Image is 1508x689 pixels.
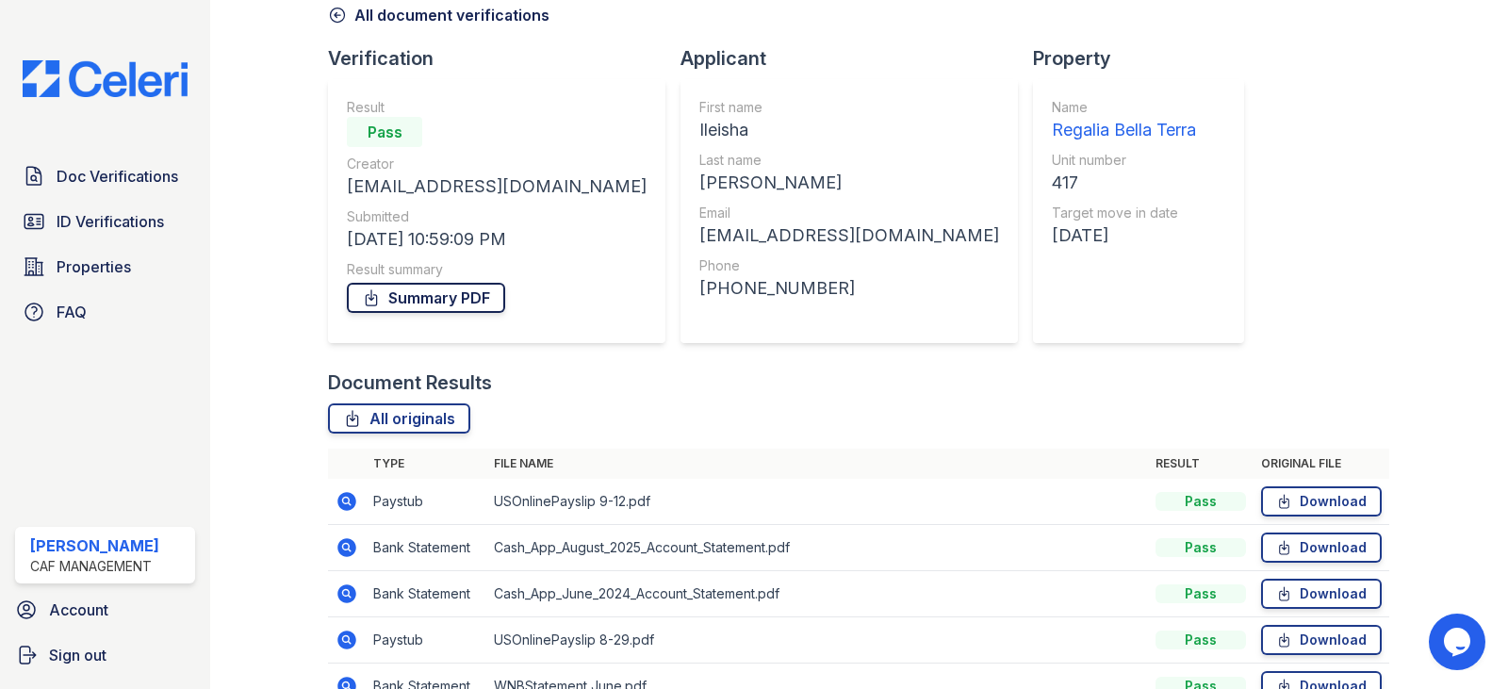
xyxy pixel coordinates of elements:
[699,170,999,196] div: [PERSON_NAME]
[347,98,647,117] div: Result
[30,557,159,576] div: CAF Management
[699,117,999,143] div: Ileisha
[347,283,505,313] a: Summary PDF
[1052,98,1196,143] a: Name Regalia Bella Terra
[347,260,647,279] div: Result summary
[347,226,647,253] div: [DATE] 10:59:09 PM
[699,98,999,117] div: First name
[8,636,203,674] a: Sign out
[486,571,1148,617] td: Cash_App_June_2024_Account_Statement.pdf
[15,203,195,240] a: ID Verifications
[30,534,159,557] div: [PERSON_NAME]
[680,45,1033,72] div: Applicant
[1052,170,1196,196] div: 417
[1261,486,1382,517] a: Download
[347,117,422,147] div: Pass
[8,60,203,97] img: CE_Logo_Blue-a8612792a0a2168367f1c8372b55b34899dd931a85d93a1a3d3e32e68fde9ad4.png
[57,301,87,323] span: FAQ
[366,571,486,617] td: Bank Statement
[49,599,108,621] span: Account
[1052,204,1196,222] div: Target move in date
[366,525,486,571] td: Bank Statement
[1033,45,1259,72] div: Property
[8,591,203,629] a: Account
[1261,625,1382,655] a: Download
[57,255,131,278] span: Properties
[15,293,195,331] a: FAQ
[328,4,549,26] a: All document verifications
[1148,449,1254,479] th: Result
[1261,579,1382,609] a: Download
[699,275,999,302] div: [PHONE_NUMBER]
[347,155,647,173] div: Creator
[366,617,486,664] td: Paystub
[1261,533,1382,563] a: Download
[1156,584,1246,603] div: Pass
[1429,614,1489,670] iframe: chat widget
[57,165,178,188] span: Doc Verifications
[15,157,195,195] a: Doc Verifications
[1156,492,1246,511] div: Pass
[15,248,195,286] a: Properties
[1052,222,1196,249] div: [DATE]
[699,222,999,249] div: [EMAIL_ADDRESS][DOMAIN_NAME]
[49,644,107,666] span: Sign out
[57,210,164,233] span: ID Verifications
[1052,151,1196,170] div: Unit number
[1052,117,1196,143] div: Regalia Bella Terra
[486,617,1148,664] td: USOnlinePayslip 8-29.pdf
[699,256,999,275] div: Phone
[699,151,999,170] div: Last name
[347,173,647,200] div: [EMAIL_ADDRESS][DOMAIN_NAME]
[328,403,470,434] a: All originals
[486,449,1148,479] th: File name
[486,479,1148,525] td: USOnlinePayslip 9-12.pdf
[366,479,486,525] td: Paystub
[699,204,999,222] div: Email
[347,207,647,226] div: Submitted
[1052,98,1196,117] div: Name
[1254,449,1389,479] th: Original file
[1156,631,1246,649] div: Pass
[328,369,492,396] div: Document Results
[328,45,680,72] div: Verification
[1156,538,1246,557] div: Pass
[366,449,486,479] th: Type
[486,525,1148,571] td: Cash_App_August_2025_Account_Statement.pdf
